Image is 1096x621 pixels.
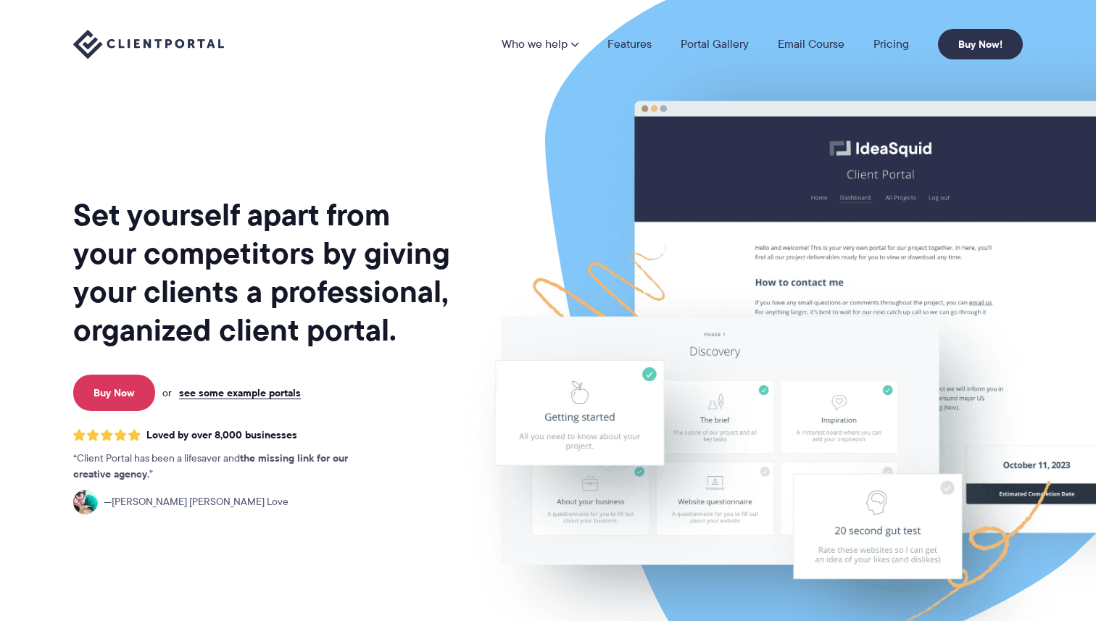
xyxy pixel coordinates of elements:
span: Loved by over 8,000 businesses [146,429,297,441]
a: Portal Gallery [681,38,749,50]
span: or [162,386,172,399]
span: [PERSON_NAME] [PERSON_NAME] Love [104,494,288,510]
strong: the missing link for our creative agency [73,450,348,482]
a: Buy Now! [938,29,1023,59]
a: Features [607,38,652,50]
h1: Set yourself apart from your competitors by giving your clients a professional, organized client ... [73,196,453,349]
a: Email Course [778,38,844,50]
p: Client Portal has been a lifesaver and . [73,451,378,483]
a: Who we help [502,38,578,50]
a: see some example portals [179,386,301,399]
a: Pricing [873,38,909,50]
a: Buy Now [73,375,155,411]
